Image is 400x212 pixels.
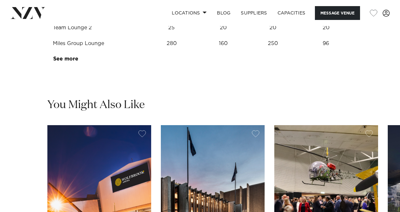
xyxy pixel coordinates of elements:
td: 20 [299,20,352,36]
a: Locations [167,6,212,20]
td: 96 [299,36,352,51]
a: BLOG [212,6,236,20]
img: nzv-logo.png [10,7,45,19]
td: 25 [143,20,200,36]
td: 280 [143,36,200,51]
h2: You Might Also Like [47,98,145,112]
td: 250 [246,36,300,51]
a: SUPPLIERS [236,6,272,20]
td: Miles Group Lounge [48,36,143,51]
a: Capacities [272,6,311,20]
td: Team Lounge 2 [48,20,143,36]
td: 20 [200,20,246,36]
td: 160 [200,36,246,51]
td: 20 [246,20,300,36]
button: Message Venue [315,6,360,20]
